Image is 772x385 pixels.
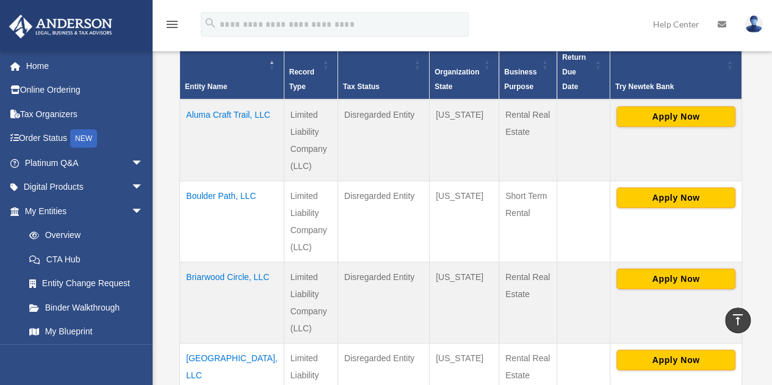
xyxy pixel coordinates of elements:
span: arrow_drop_down [131,151,156,176]
td: Aluma Craft Trail, LLC [180,99,284,181]
a: Binder Walkthrough [17,295,156,320]
td: Short Term Rental [499,181,557,262]
a: Tax Due Dates [17,344,156,368]
a: Platinum Q&Aarrow_drop_down [9,151,162,175]
td: [US_STATE] [429,262,499,343]
th: Federal Return Due Date: Activate to sort [557,30,610,99]
th: Try Newtek Bank : Activate to sort [610,30,741,99]
a: Digital Productsarrow_drop_down [9,175,162,200]
i: search [204,16,217,30]
th: Record Type: Activate to sort [284,30,337,99]
a: Home [9,54,162,78]
td: Limited Liability Company (LLC) [284,181,337,262]
img: User Pic [745,15,763,33]
a: Tax Organizers [9,102,162,126]
td: Boulder Path, LLC [180,181,284,262]
th: Organization State: Activate to sort [429,30,499,99]
td: Briarwood Circle, LLC [180,262,284,343]
span: Federal Return Due Date [562,38,588,91]
button: Apply Now [616,187,735,208]
td: Disregarded Entity [337,181,429,262]
td: Limited Liability Company (LLC) [284,99,337,181]
a: menu [165,21,179,32]
span: Record Type [289,68,314,91]
div: Try Newtek Bank [615,79,723,94]
span: arrow_drop_down [131,199,156,224]
td: Rental Real Estate [499,99,557,181]
td: Disregarded Entity [337,262,429,343]
span: Entity Name [185,82,227,91]
a: My Blueprint [17,320,156,344]
button: Apply Now [616,268,735,289]
i: vertical_align_top [731,312,745,327]
a: CTA Hub [17,247,156,272]
span: Organization State [435,68,479,91]
th: Entity Name: Activate to invert sorting [180,30,284,99]
td: Rental Real Estate [499,262,557,343]
span: Tax Status [343,82,380,91]
a: vertical_align_top [725,308,751,333]
td: Disregarded Entity [337,99,429,181]
a: My Entitiesarrow_drop_down [9,199,156,223]
a: Overview [17,223,150,248]
th: Business Purpose: Activate to sort [499,30,557,99]
span: arrow_drop_down [131,175,156,200]
td: Limited Liability Company (LLC) [284,262,337,343]
i: menu [165,17,179,32]
a: Order StatusNEW [9,126,162,151]
td: [US_STATE] [429,99,499,181]
img: Anderson Advisors Platinum Portal [5,15,116,38]
button: Apply Now [616,350,735,370]
span: Business Purpose [504,68,536,91]
th: Tax Status: Activate to sort [337,30,429,99]
div: NEW [70,129,97,148]
a: Online Ordering [9,78,162,103]
a: Entity Change Request [17,272,156,296]
button: Apply Now [616,106,735,127]
td: [US_STATE] [429,181,499,262]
